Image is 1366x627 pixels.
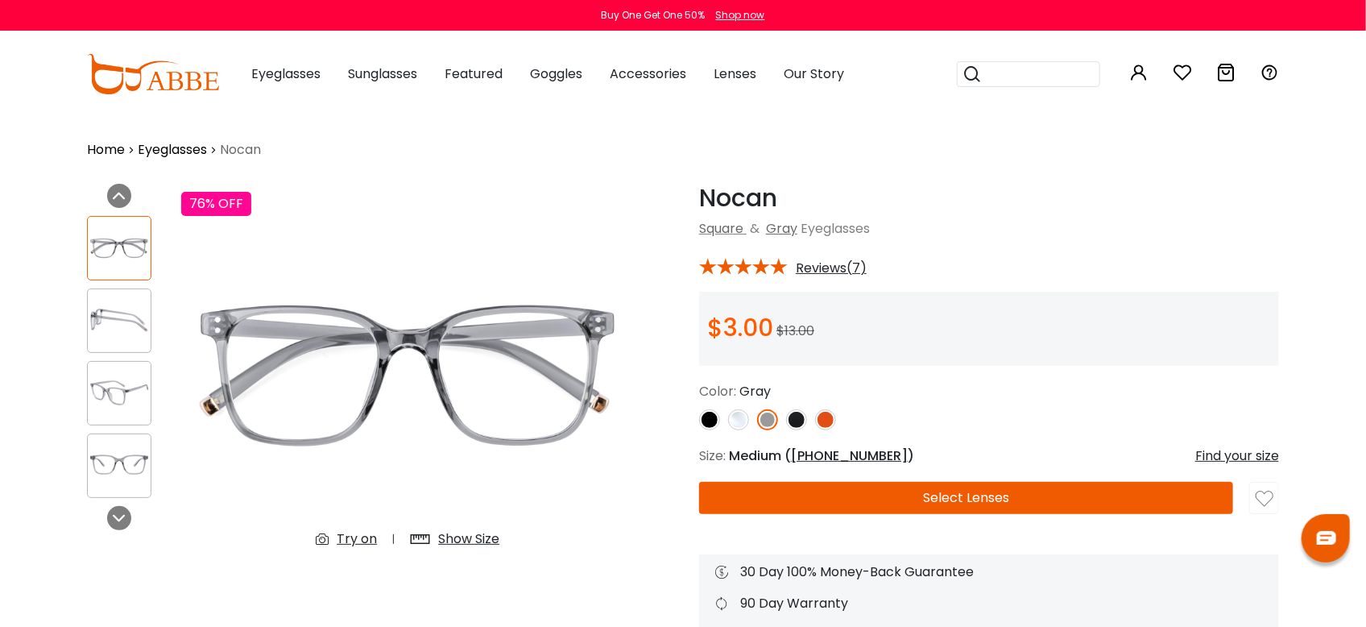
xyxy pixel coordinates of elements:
span: Sunglasses [348,64,417,83]
span: Eyeglasses [801,219,870,238]
img: Nocan Gray TR Eyeglasses , UniversalBridgeFit Frames from ABBE Glasses [88,305,151,336]
button: Select Lenses [699,482,1233,514]
img: chat [1317,531,1336,545]
span: & [747,219,763,238]
a: Home [87,140,125,160]
span: Goggles [530,64,582,83]
a: Eyeglasses [138,140,207,160]
img: Nocan Gray TR Eyeglasses , UniversalBridgeFit Frames from ABBE Glasses [181,184,635,562]
img: abbeglasses.com [87,54,219,94]
div: 76% OFF [181,192,251,216]
span: Medium ( ) [729,446,914,465]
span: Featured [445,64,503,83]
img: Nocan Gray TR Eyeglasses , UniversalBridgeFit Frames from ABBE Glasses [88,232,151,264]
h1: Nocan [699,184,1279,213]
span: $13.00 [776,322,814,340]
img: Nocan Gray TR Eyeglasses , UniversalBridgeFit Frames from ABBE Glasses [88,450,151,481]
div: Shop now [716,8,765,23]
span: Eyeglasses [251,64,321,83]
div: 30 Day 100% Money-Back Guarantee [715,563,1263,582]
span: $3.00 [707,310,773,345]
div: Try on [337,529,377,549]
span: Color: [699,382,736,401]
img: like [1256,490,1273,508]
a: Gray [766,219,797,238]
a: Square [699,219,743,238]
span: Nocan [220,140,261,160]
span: Gray [739,382,771,401]
a: Shop now [708,8,765,22]
span: Reviews(7) [796,261,867,276]
div: Buy One Get One 50% [602,8,706,23]
div: Show Size [438,529,499,549]
span: Lenses [714,64,756,83]
span: Accessories [610,64,686,83]
img: Nocan Gray TR Eyeglasses , UniversalBridgeFit Frames from ABBE Glasses [88,377,151,409]
div: Find your size [1195,446,1279,466]
span: Size: [699,446,726,465]
div: 90 Day Warranty [715,594,1263,613]
span: Our Story [784,64,844,83]
span: [PHONE_NUMBER] [791,446,908,465]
